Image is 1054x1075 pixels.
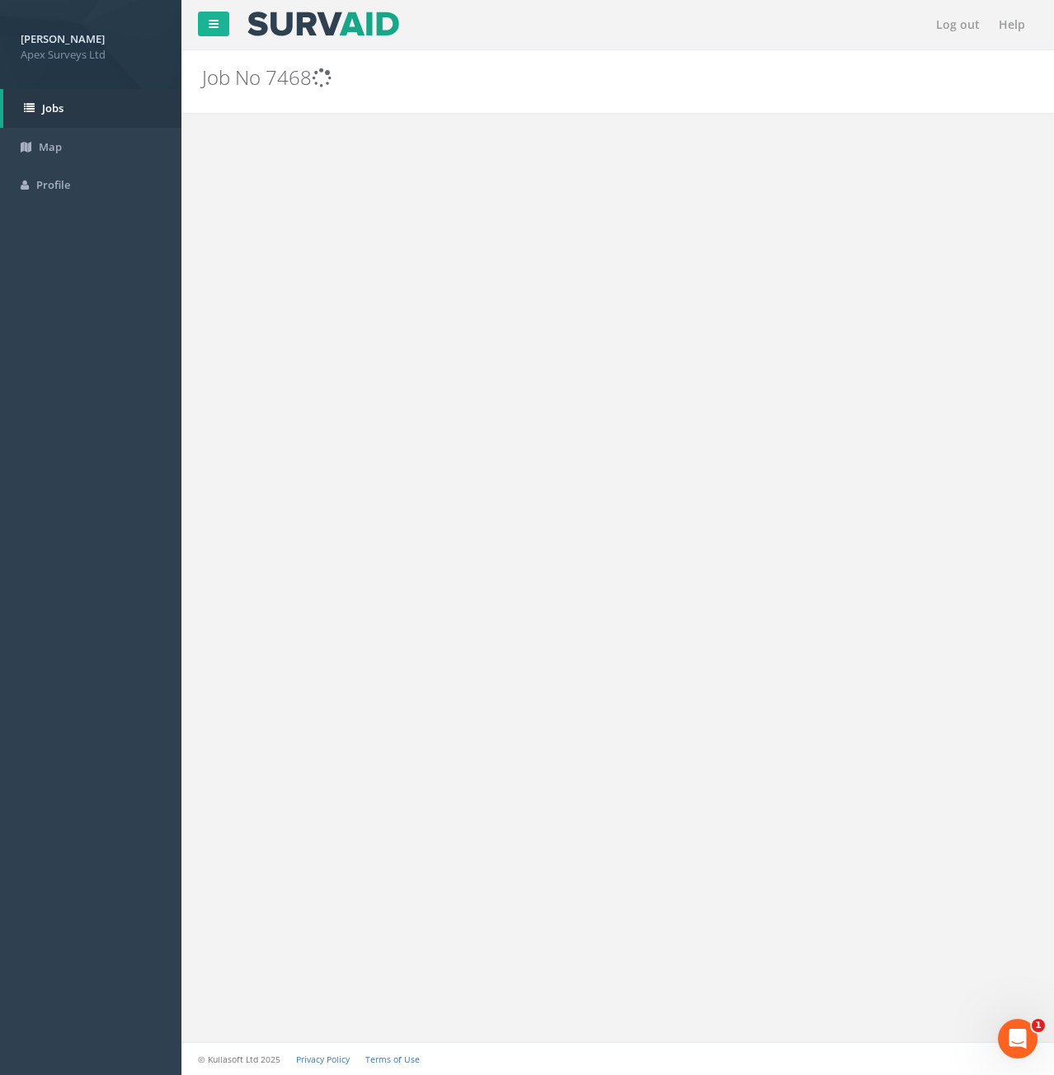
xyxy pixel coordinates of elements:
span: Jobs [42,101,64,115]
span: Apex Surveys Ltd [21,47,161,63]
span: Profile [36,177,70,192]
a: Privacy Policy [296,1054,350,1065]
a: Jobs [3,89,181,128]
span: Map [39,139,62,154]
a: Terms of Use [365,1054,420,1065]
a: [PERSON_NAME] Apex Surveys Ltd [21,27,161,62]
h2: Job No 7468 [202,67,891,88]
span: 1 [1032,1019,1045,1032]
iframe: Intercom live chat [998,1019,1038,1059]
strong: [PERSON_NAME] [21,31,105,46]
small: © Kullasoft Ltd 2025 [198,1054,280,1065]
